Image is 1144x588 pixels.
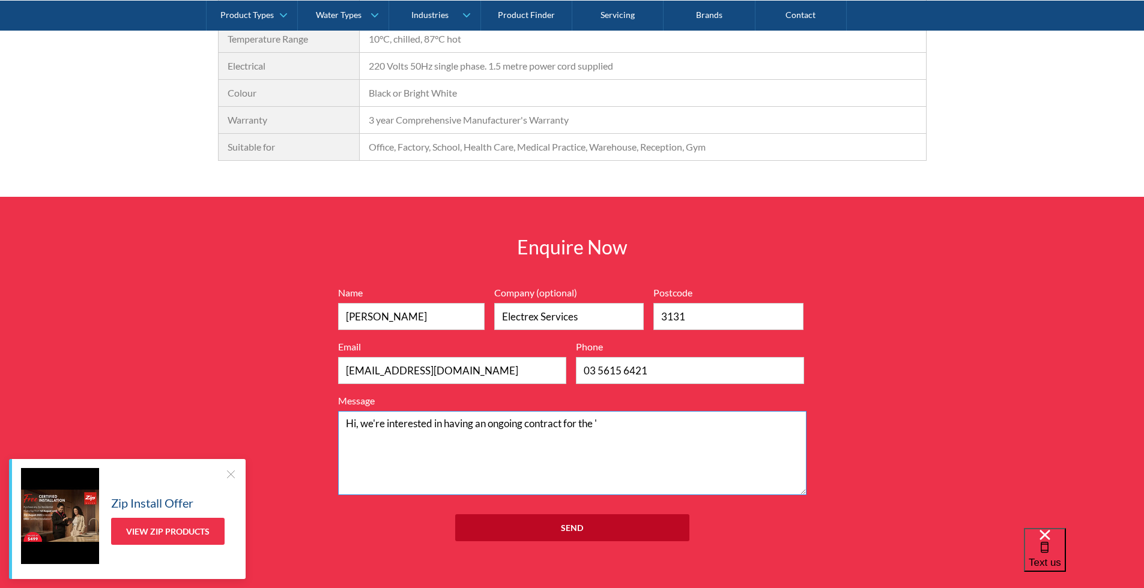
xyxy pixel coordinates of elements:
[111,518,225,545] a: View Zip Products
[338,340,566,354] label: Email
[338,286,485,300] label: Name
[228,140,351,154] div: Suitable for
[455,514,689,541] input: Send
[220,10,274,20] div: Product Types
[338,394,807,408] label: Message
[21,468,99,564] img: Zip Install Offer
[398,233,746,262] h2: Enquire Now
[228,32,351,46] div: Temperature Range
[1024,528,1144,588] iframe: podium webchat widget bubble
[369,113,916,127] div: 3 year Comprehensive Manufacturer's Warranty
[369,140,916,154] div: Office, Factory, School, Health Care, Medical Practice, Warehouse, Reception, Gym
[653,286,804,300] label: Postcode
[332,286,813,553] form: Full Width Form
[576,340,804,354] label: Phone
[228,113,351,127] div: Warranty
[369,59,916,73] div: 220 Volts 50Hz single phase. 1.5 metre power cord supplied
[228,59,351,73] div: Electrical
[369,86,916,100] div: Black or Bright White
[494,286,644,300] label: Company (optional)
[369,32,916,46] div: 10°C, chilled, 87°C hot
[228,86,351,100] div: Colour
[316,10,362,20] div: Water Types
[111,494,193,512] h5: Zip Install Offer
[411,10,449,20] div: Industries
